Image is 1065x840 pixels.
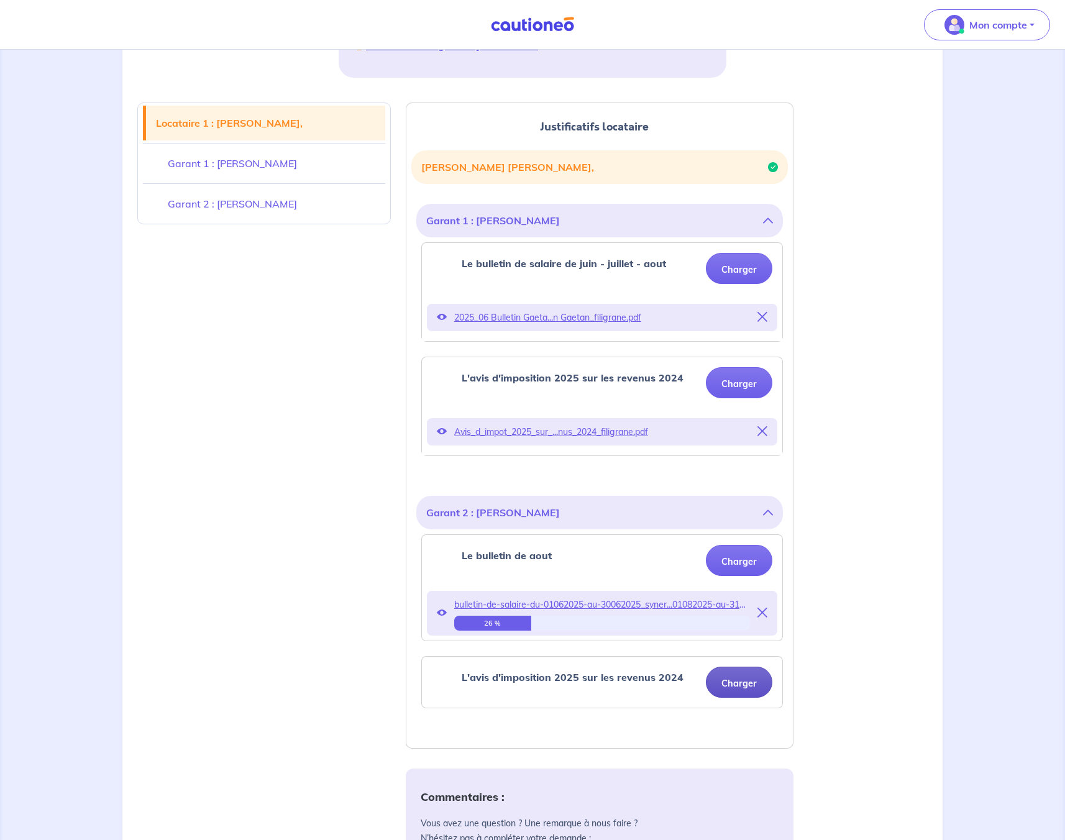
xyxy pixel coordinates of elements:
[437,309,447,326] button: Voir
[757,605,767,622] button: Supprimer
[462,257,666,270] strong: Le bulletin de salaire de juin - juillet - aout
[146,106,385,140] a: Locataire 1 : [PERSON_NAME],
[454,309,750,326] p: 2025_06 Bulletin Gaeta...n Gaetan_filigrane.pdf
[706,367,772,398] button: Charger
[143,146,385,181] a: Garant 1 : [PERSON_NAME]
[421,656,783,708] div: categoryName: lavis-dimposition-2025-sur-les-revenus-2024, userCategory: cdi
[143,186,385,221] a: Garant 2 : [PERSON_NAME]
[540,119,649,135] span: Justificatifs locataire
[426,501,773,524] button: Garant 2 : [PERSON_NAME]
[421,242,783,342] div: categoryName: le-bulletin-de-salaire-de-juin-juillet-aout, userCategory: cdi
[486,17,579,32] img: Cautioneo
[706,545,772,576] button: Charger
[462,671,683,683] strong: L'avis d'imposition 2025 sur les revenus 2024
[706,667,772,698] button: Charger
[454,616,531,631] div: 26 %
[924,9,1050,40] button: illu_account_valid_menu.svgMon compte
[437,605,447,622] button: Voir
[757,309,767,326] button: Supprimer
[944,15,964,35] img: illu_account_valid_menu.svg
[462,549,552,562] strong: Le bulletin de aout
[454,596,750,613] span: bulletin-de-salaire-du-01062025-au-30062025_syner...01082025-au-31082025_synergie-prod_filigrane.pdf
[421,534,783,641] div: categoryName: le-bulletin-de-aout, userCategory: cdi
[426,209,773,232] button: Garant 1 : [PERSON_NAME]
[454,423,750,441] p: Avis_d_impot_2025_sur_...nus_2024_filigrane.pdf
[757,423,767,441] button: Supprimer
[969,17,1027,32] p: Mon compte
[421,357,783,456] div: categoryName: lavis-dimposition-2025-sur-les-revenus-2024, userCategory: cdi
[706,253,772,284] button: Charger
[421,155,778,179] button: [PERSON_NAME] [PERSON_NAME],
[462,372,683,384] strong: L'avis d'imposition 2025 sur les revenus 2024
[437,423,447,441] button: Voir
[421,790,505,804] strong: Commentaires :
